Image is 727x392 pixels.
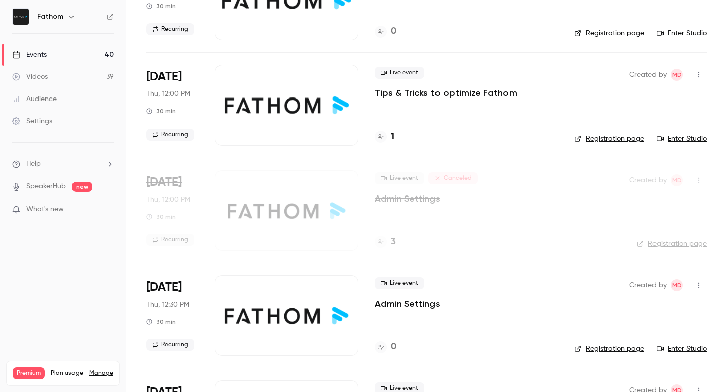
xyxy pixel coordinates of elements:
div: 30 min [146,107,176,115]
a: Manage [89,369,113,377]
span: Created by [629,174,667,186]
a: SpeakerHub [26,181,66,192]
a: Enter Studio [657,344,707,354]
span: Live event [375,172,424,184]
a: Enter Studio [657,28,707,38]
h4: 3 [391,235,396,249]
a: Registration page [637,239,707,249]
span: [DATE] [146,69,182,85]
span: [DATE] [146,279,182,296]
span: new [72,182,92,192]
span: Canceled [428,172,478,184]
iframe: Noticeable Trigger [102,205,114,214]
h4: 1 [391,130,394,144]
span: What's new [26,204,64,215]
a: Registration page [574,28,644,38]
span: Thu, 12:00 PM [146,89,190,99]
span: MD [672,279,682,291]
div: Oct 9 Thu, 12:00 PM (America/Toronto) [146,65,199,145]
span: Created by [629,69,667,81]
span: Recurring [146,129,194,141]
span: Thu, 12:00 PM [146,194,190,205]
a: Admin Settings [375,192,440,205]
span: Recurring [146,339,194,351]
span: Plan usage [51,369,83,377]
h4: 0 [391,340,396,354]
a: 3 [375,235,396,249]
span: Michelle Dizon [671,279,683,291]
a: Enter Studio [657,134,707,144]
a: Registration page [574,134,644,144]
h6: Fathom [37,12,63,22]
a: Admin Settings [375,298,440,310]
span: Recurring [146,234,194,246]
span: Help [26,159,41,169]
div: Oct 9 Thu, 12:30 PM (America/Toronto) [146,275,199,356]
a: 1 [375,130,394,144]
a: 0 [375,340,396,354]
div: Settings [12,116,52,126]
span: Michelle Dizon [671,69,683,81]
a: 0 [375,25,396,38]
span: MD [672,69,682,81]
div: 30 min [146,2,176,10]
div: Oct 9 Thu, 12:00 PM (America/Toronto) [146,170,199,251]
div: Videos [12,72,48,82]
span: [DATE] [146,174,182,190]
span: Thu, 12:30 PM [146,300,189,310]
div: 30 min [146,318,176,326]
span: Created by [629,279,667,291]
span: Live event [375,277,424,289]
span: Michelle Dizon [671,174,683,186]
div: Events [12,50,47,60]
div: 30 min [146,213,176,221]
li: help-dropdown-opener [12,159,114,169]
span: Premium [13,367,45,379]
span: Live event [375,67,424,79]
div: Audience [12,94,57,104]
h4: 0 [391,25,396,38]
a: Tips & Tricks to optimize Fathom [375,87,517,99]
a: Registration page [574,344,644,354]
span: Recurring [146,23,194,35]
span: MD [672,174,682,186]
img: Fathom [13,9,29,25]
